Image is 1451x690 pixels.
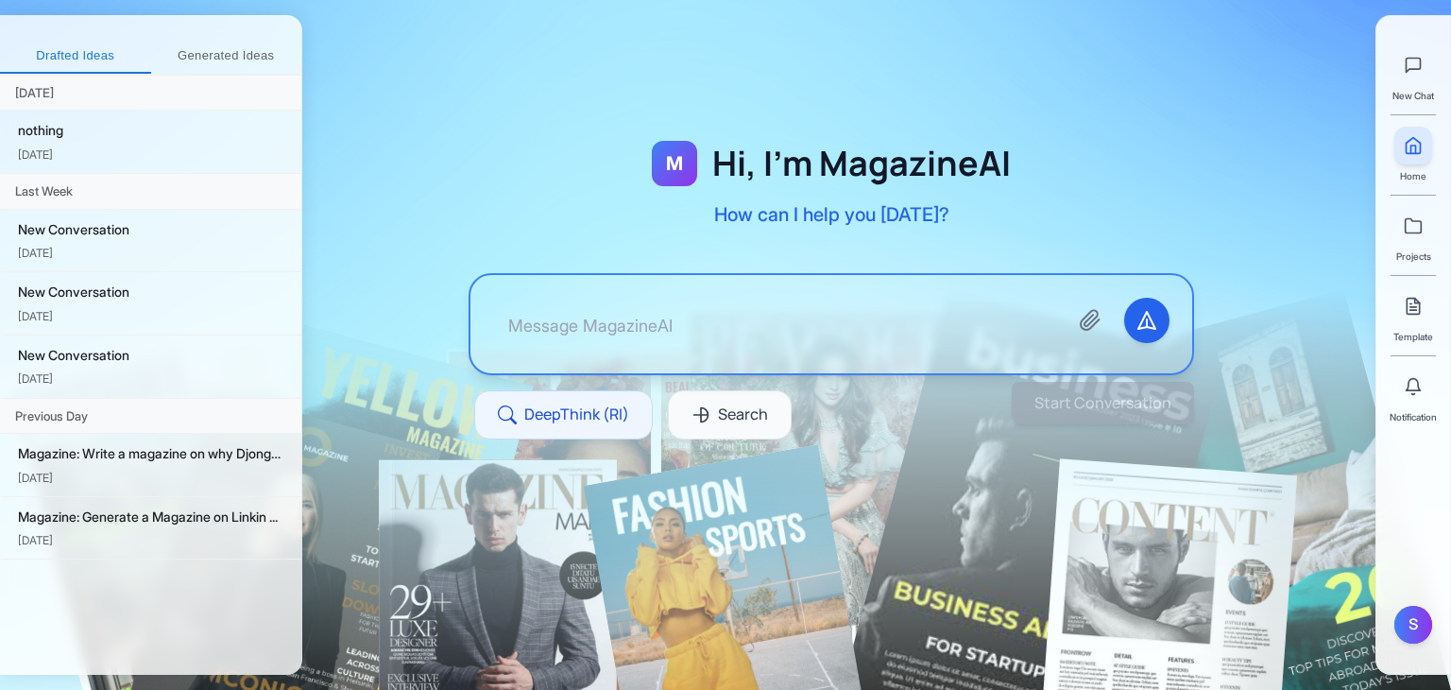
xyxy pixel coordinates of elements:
div: [DATE] [18,370,286,388]
div: New Conversation [18,282,286,302]
p: How can I help you [DATE]? [714,201,949,228]
span: M [666,150,683,177]
button: Attach files [1067,298,1113,343]
span: New Chat [1392,88,1434,103]
button: Generated Ideas [151,40,302,74]
div: New Conversation [18,345,286,366]
button: Start Conversation [1012,382,1194,425]
div: New Conversation [18,219,286,240]
span: Projects [1396,249,1431,264]
span: Template [1393,329,1433,344]
div: [DATE] [18,531,286,549]
div: [DATE] [18,244,286,262]
div: [DATE] [18,146,286,164]
div: Magazine: Generate a Magazine on Linkin ... [18,507,286,527]
span: Home [1400,168,1426,183]
button: S [1394,606,1432,644]
span: Notification [1390,409,1437,424]
div: nothing [18,120,286,141]
div: [DATE] [18,469,286,487]
div: Magazine: Write a magazine on why Djongo... [18,443,286,464]
h1: Hi, I'm MagazineAI [712,145,1011,182]
div: [DATE] [18,307,286,325]
button: Send message [1124,298,1169,343]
